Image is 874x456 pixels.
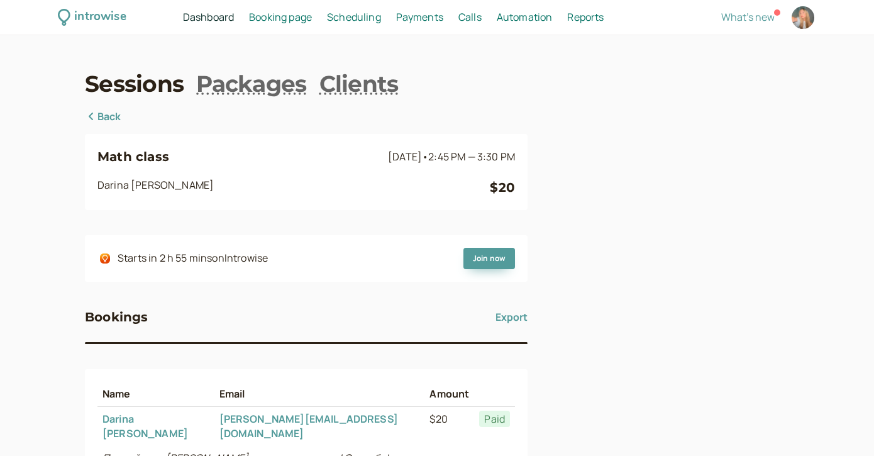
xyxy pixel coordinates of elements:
div: $20 [490,177,515,197]
a: Scheduling [327,9,381,26]
a: Darina [PERSON_NAME] [102,412,188,440]
button: Export [495,307,528,327]
a: introwise [58,8,126,27]
span: Calls [458,10,482,24]
th: Amount [424,382,474,406]
a: Dashboard [183,9,234,26]
span: Reports [567,10,604,24]
span: What's new [721,10,775,24]
a: Join now [463,248,515,269]
img: integrations-introwise-icon.png [100,253,110,264]
a: Automation [497,9,553,26]
a: Reports [567,9,604,26]
a: Booking page [249,9,312,26]
div: Starts in 2 h 55 mins on [118,250,268,267]
span: • [422,150,428,164]
a: Account [790,4,816,31]
span: Paid [479,411,510,427]
span: Booking page [249,10,312,24]
a: Back [85,109,121,125]
iframe: Chat Widget [811,396,874,456]
a: [PERSON_NAME][EMAIL_ADDRESS][DOMAIN_NAME] [219,412,398,440]
span: [DATE] [388,150,515,164]
td: $20 [424,407,474,446]
div: introwise [74,8,126,27]
th: Email [214,382,425,406]
div: Darina [PERSON_NAME] [97,177,490,197]
a: Payments [396,9,443,26]
span: Introwise [224,251,268,265]
span: Payments [396,10,443,24]
a: Calls [458,9,482,26]
span: Automation [497,10,553,24]
a: Packages [196,68,306,99]
a: Sessions [85,68,184,99]
button: What's new [721,11,775,23]
h3: Bookings [85,307,148,327]
span: Dashboard [183,10,234,24]
h3: Math class [97,147,383,167]
th: Name [97,382,214,406]
a: Clients [319,68,399,99]
span: Scheduling [327,10,381,24]
span: 2:45 PM — 3:30 PM [428,150,515,164]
